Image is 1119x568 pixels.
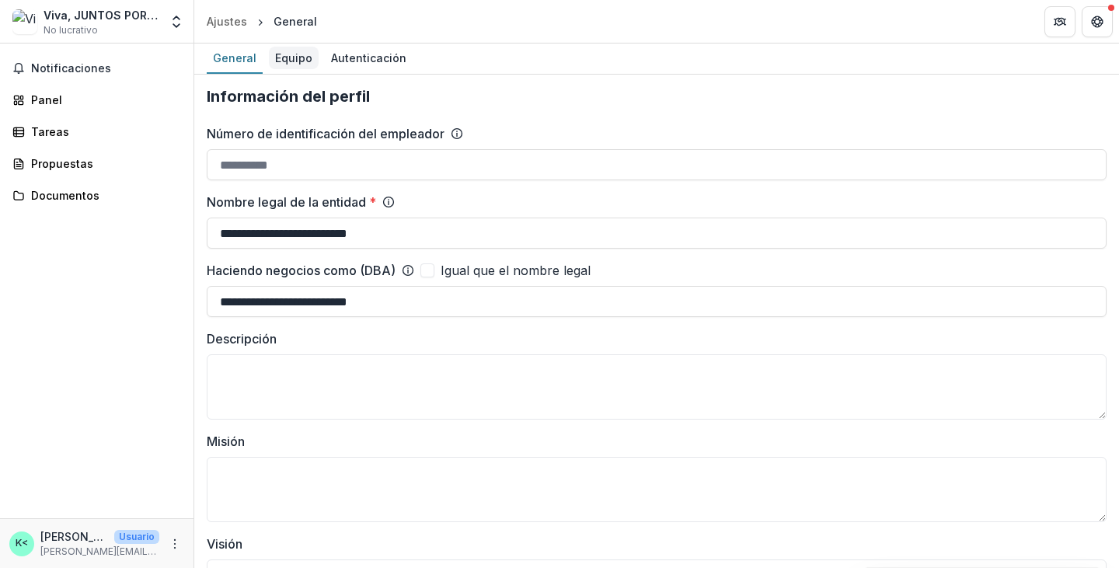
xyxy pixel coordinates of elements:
[12,9,37,34] img: Viva, JUNTOS POR LOS NIÑOS
[275,51,312,64] font: Equipo
[31,93,62,106] font: Panel
[31,189,99,202] font: Documentos
[441,263,591,278] font: Igual que el nombre legal
[269,44,319,74] a: Equipo
[31,61,111,75] font: Notificaciones
[166,6,187,37] button: Conmutador de entidades abiertas
[207,15,247,28] font: Ajustes
[200,10,253,33] a: Ajustes
[207,44,263,74] a: General
[6,56,187,81] button: Notificaciones
[166,535,184,553] button: Más
[207,434,245,449] font: Misión
[6,151,187,176] a: Propuestas
[274,15,317,28] font: General
[16,537,28,549] font: K<
[207,331,277,347] font: Descripción
[6,183,187,208] a: Documentos
[207,263,396,278] font: Haciendo negocios como (DBA)
[44,24,98,36] font: No lucrativo
[6,119,187,145] a: Tareas
[200,10,323,33] nav: migaja de pan
[44,9,212,22] font: Viva, JUNTOS POR LOS NIÑOS
[31,157,93,170] font: Propuestas
[207,126,444,141] font: Número de identificación del empleador
[119,531,155,542] font: Usuario
[1044,6,1075,37] button: Fogonadura
[331,51,406,64] font: Autenticación
[207,87,370,106] font: Información del perfil
[207,536,242,552] font: Visión
[207,194,366,210] font: Nombre legal de la entidad
[40,530,420,543] font: [PERSON_NAME] <[PERSON_NAME][EMAIL_ADDRESS][DOMAIN_NAME]>
[325,44,413,74] a: Autenticación
[31,125,69,138] font: Tareas
[16,538,28,549] div: Karina Bonilla <k.bonilla@viva.org>
[40,545,275,557] font: [PERSON_NAME][EMAIL_ADDRESS][DOMAIN_NAME]
[1082,6,1113,37] button: Obtener ayuda
[6,87,187,113] a: Panel
[213,51,256,64] font: General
